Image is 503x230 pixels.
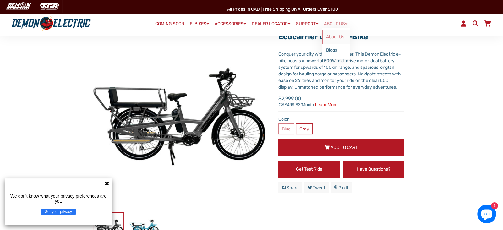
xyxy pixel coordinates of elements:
span: Share [287,185,299,190]
a: ACCESSORIES [212,19,249,28]
a: COMING SOON [153,19,187,28]
span: All Prices in CAD | Free shipping on all orders over $100 [227,7,338,12]
a: Ecocarrier Cargo E-Bike [278,32,368,41]
span: Add to Cart [331,145,358,150]
img: Demon Electric logo [9,15,93,32]
a: E-BIKES [188,19,211,28]
div: Conquer your city with the EcoCarrier! This Demon Electric e-bike boasts a powerful 500W mid-driv... [278,51,404,90]
button: Add to Cart [278,139,404,156]
label: Blue [278,123,294,134]
a: ABOUT US [322,19,350,28]
button: Set your privacy [41,209,76,215]
img: Demon Electric [3,1,33,12]
label: Color [278,116,404,123]
span: $2,999.00 [278,95,337,107]
label: Gray [296,123,313,134]
inbox-online-store-chat: Shopify online store chat [475,205,498,225]
span: Tweet [313,185,325,190]
a: About Us [322,30,350,44]
p: We don't know what your privacy preferences are yet. [8,194,109,204]
a: Blogs [322,44,350,57]
span: Pin it [338,185,348,190]
a: SUPPORT [294,19,321,28]
a: Get Test Ride [278,161,340,178]
a: Have Questions? [343,161,404,178]
img: TGB Canada [36,1,62,12]
a: DEALER LOCATOR [249,19,293,28]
